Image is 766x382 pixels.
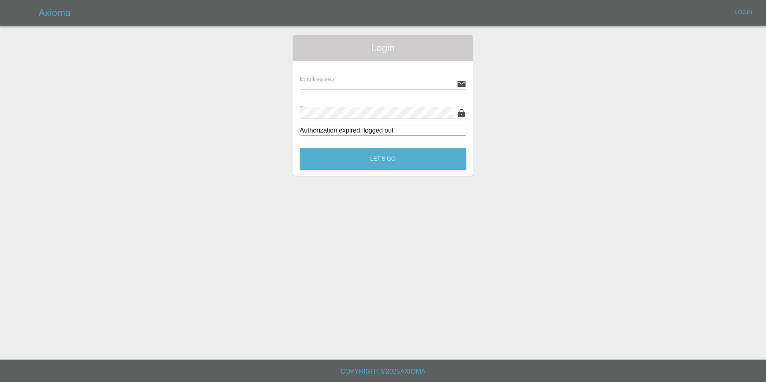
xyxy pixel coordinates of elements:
div: Authorization expired, logged out [300,126,466,135]
a: Login [731,6,756,19]
span: Email [300,76,334,82]
h6: Copyright © 2025 Axioma [6,366,760,377]
button: Let's Go [300,148,466,170]
small: (required) [325,106,345,111]
h5: Axioma [38,6,71,19]
small: (required) [314,77,334,82]
span: Login [300,42,466,54]
span: Password [300,105,345,111]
